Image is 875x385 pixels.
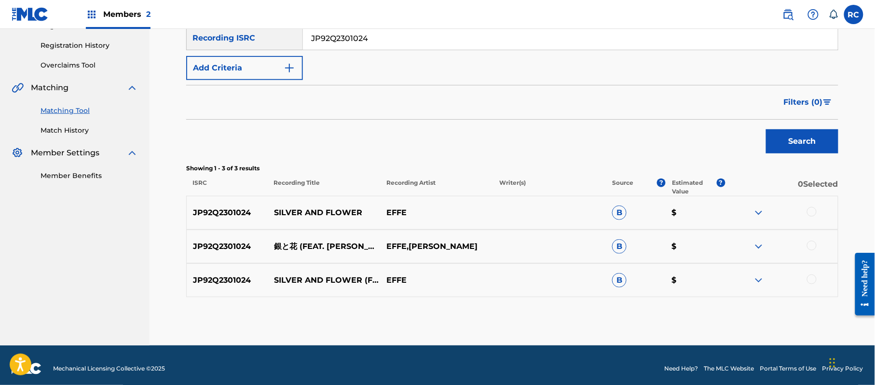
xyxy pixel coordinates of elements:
[804,5,823,24] div: Help
[53,364,165,373] span: Mechanical Licensing Collective © 2025
[380,275,493,286] p: EFFE
[41,60,138,70] a: Overclaims Tool
[284,62,295,74] img: 9d2ae6d4665cec9f34b9.svg
[753,241,765,252] img: expand
[848,246,875,323] iframe: Resource Center
[12,147,23,159] img: Member Settings
[672,179,716,196] p: Estimated Value
[612,239,627,254] span: B
[829,10,838,19] div: Notifications
[268,207,381,219] p: SILVER AND FLOWER
[704,364,754,373] a: The MLC Website
[268,241,381,252] p: 銀と花 (FEAT. [PERSON_NAME])
[666,207,725,219] p: $
[779,5,798,24] a: Public Search
[268,275,381,286] p: SILVER AND FLOWER (FEAT. [PERSON_NAME])
[186,179,267,196] p: ISRC
[31,147,99,159] span: Member Settings
[666,275,725,286] p: $
[186,56,303,80] button: Add Criteria
[827,339,875,385] iframe: Chat Widget
[12,7,49,21] img: MLC Logo
[830,348,835,377] div: Drag
[126,82,138,94] img: expand
[187,241,268,252] p: JP92Q2301024
[666,241,725,252] p: $
[760,364,817,373] a: Portal Terms of Use
[187,275,268,286] p: JP92Q2301024
[657,179,666,187] span: ?
[807,9,819,20] img: help
[41,106,138,116] a: Matching Tool
[493,179,606,196] p: Writer(s)
[41,125,138,136] a: Match History
[613,179,634,196] p: Source
[753,275,765,286] img: expand
[41,41,138,51] a: Registration History
[784,96,823,108] span: Filters ( 0 )
[725,179,838,196] p: 0 Selected
[267,179,380,196] p: Recording Title
[186,164,838,173] p: Showing 1 - 3 of 3 results
[822,364,863,373] a: Privacy Policy
[31,82,68,94] span: Matching
[844,5,863,24] div: User Menu
[717,179,725,187] span: ?
[766,129,838,153] button: Search
[103,9,150,20] span: Members
[380,207,493,219] p: EFFE
[380,241,493,252] p: EFFE,[PERSON_NAME]
[380,179,493,196] p: Recording Artist
[782,9,794,20] img: search
[612,273,627,288] span: B
[187,207,268,219] p: JP92Q2301024
[753,207,765,219] img: expand
[12,82,24,94] img: Matching
[126,147,138,159] img: expand
[823,99,832,105] img: filter
[778,90,838,114] button: Filters (0)
[665,364,698,373] a: Need Help?
[86,9,97,20] img: Top Rightsholders
[146,10,150,19] span: 2
[612,206,627,220] span: B
[41,171,138,181] a: Member Benefits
